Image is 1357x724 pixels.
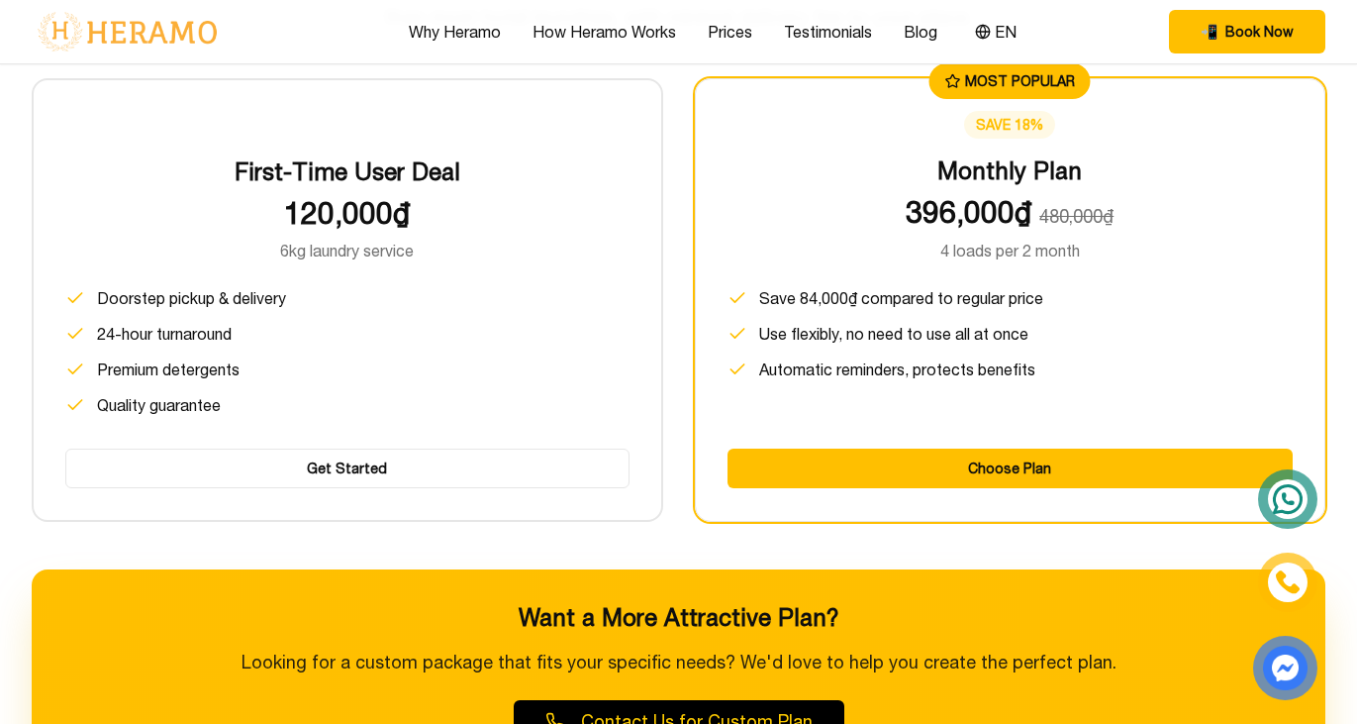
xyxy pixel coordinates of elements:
[97,322,232,346] span: 24-hour turnaround
[32,11,223,52] img: logo-with-text.png
[1277,571,1299,593] img: phone-icon
[65,239,630,262] p: 6kg laundry service
[97,393,221,417] span: Quality guarantee
[1201,22,1217,42] span: phone
[708,20,752,44] a: Prices
[1039,206,1114,227] span: 480,000₫
[65,155,630,187] h3: First-Time User Deal
[929,63,1091,99] div: MOST POPULAR
[759,322,1028,346] span: Use flexibly, no need to use all at once
[65,449,630,488] button: Get Started
[97,358,240,381] span: Premium detergents
[904,20,937,44] a: Blog
[97,286,286,310] span: Doorstep pickup & delivery
[284,195,410,230] span: 120,000₫
[1261,556,1314,609] a: phone-icon
[906,194,1031,229] span: 396,000₫
[727,449,1294,488] button: Choose Plan
[409,20,501,44] a: Why Heramo
[533,20,676,44] a: How Heramo Works
[759,286,1043,310] span: Save 84,000₫ compared to regular price
[63,601,1294,633] h3: Want a More Attractive Plan?
[727,155,1294,186] h3: Monthly Plan
[964,111,1055,139] div: save 18%
[1225,22,1294,42] span: Book Now
[1169,10,1325,53] button: phone Book Now
[759,358,1035,381] span: Automatic reminders, protects benefits
[727,239,1294,262] p: 4 loads per 2 month
[784,20,872,44] a: Testimonials
[969,19,1022,45] button: EN
[63,649,1294,676] p: Looking for a custom package that fits your specific needs? We'd love to help you create the perf...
